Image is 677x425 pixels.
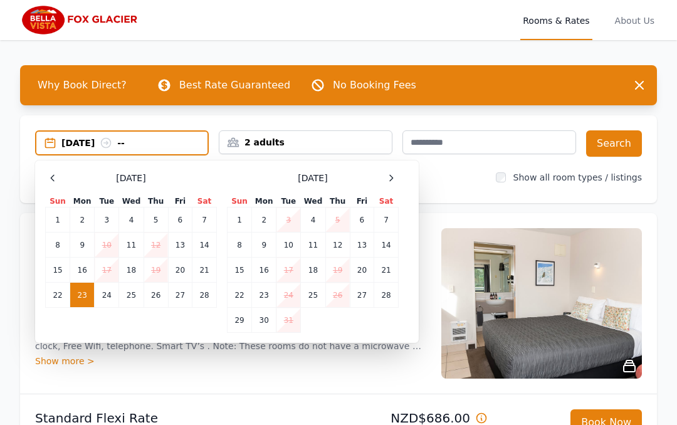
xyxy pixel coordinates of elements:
[119,258,144,283] td: 18
[513,172,642,182] label: Show all room types / listings
[119,207,144,233] td: 4
[350,207,374,233] td: 6
[95,207,119,233] td: 3
[46,233,70,258] td: 8
[20,5,141,35] img: Bella Vista Fox Glacier
[46,196,70,207] th: Sun
[228,233,252,258] td: 8
[119,233,144,258] td: 11
[119,283,144,308] td: 25
[219,136,392,149] div: 2 adults
[325,258,350,283] td: 19
[301,233,325,258] td: 11
[325,196,350,207] th: Thu
[144,233,168,258] td: 12
[70,196,95,207] th: Mon
[301,207,325,233] td: 4
[374,196,399,207] th: Sat
[228,283,252,308] td: 22
[119,196,144,207] th: Wed
[276,196,301,207] th: Tue
[46,283,70,308] td: 22
[168,196,192,207] th: Fri
[325,207,350,233] td: 5
[70,258,95,283] td: 16
[374,283,399,308] td: 28
[325,233,350,258] td: 12
[350,283,374,308] td: 27
[350,196,374,207] th: Fri
[301,283,325,308] td: 25
[252,233,276,258] td: 9
[586,130,642,157] button: Search
[192,207,217,233] td: 7
[61,137,207,149] div: [DATE] --
[192,196,217,207] th: Sat
[95,196,119,207] th: Tue
[192,283,217,308] td: 28
[70,207,95,233] td: 2
[276,207,301,233] td: 3
[28,73,137,98] span: Why Book Direct?
[298,172,327,184] span: [DATE]
[301,258,325,283] td: 18
[333,78,416,93] p: No Booking Fees
[252,196,276,207] th: Mon
[228,258,252,283] td: 15
[144,207,168,233] td: 5
[228,196,252,207] th: Sun
[276,258,301,283] td: 17
[374,207,399,233] td: 7
[70,283,95,308] td: 23
[95,283,119,308] td: 24
[301,196,325,207] th: Wed
[179,78,290,93] p: Best Rate Guaranteed
[276,308,301,333] td: 31
[374,258,399,283] td: 21
[46,258,70,283] td: 15
[144,283,168,308] td: 26
[276,233,301,258] td: 10
[252,207,276,233] td: 2
[95,233,119,258] td: 10
[228,207,252,233] td: 1
[168,283,192,308] td: 27
[144,258,168,283] td: 19
[252,283,276,308] td: 23
[144,196,168,207] th: Thu
[192,233,217,258] td: 14
[168,258,192,283] td: 20
[168,207,192,233] td: 6
[35,355,426,367] div: Show more >
[374,233,399,258] td: 14
[252,258,276,283] td: 16
[95,258,119,283] td: 17
[228,308,252,333] td: 29
[168,233,192,258] td: 13
[252,308,276,333] td: 30
[192,258,217,283] td: 21
[325,283,350,308] td: 26
[276,283,301,308] td: 24
[350,258,374,283] td: 20
[350,233,374,258] td: 13
[70,233,95,258] td: 9
[46,207,70,233] td: 1
[116,172,145,184] span: [DATE]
